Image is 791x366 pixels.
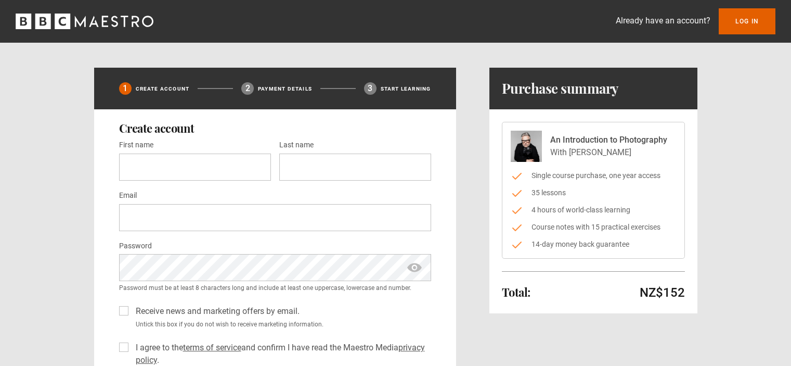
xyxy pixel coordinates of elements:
label: Last name [279,139,314,152]
svg: BBC Maestro [16,14,153,29]
h2: Total: [502,286,530,298]
h2: Create account [119,122,431,134]
span: show password [406,254,423,281]
label: First name [119,139,153,152]
label: Password [119,240,152,253]
a: terms of service [183,343,241,352]
div: 1 [119,82,132,95]
li: Course notes with 15 practical exercises [511,222,676,233]
li: Single course purchase, one year access [511,170,676,181]
p: NZ$152 [640,284,685,301]
p: Already have an account? [616,15,710,27]
a: Log In [719,8,775,34]
p: An Introduction to Photography [550,134,667,146]
div: 3 [364,82,377,95]
p: With [PERSON_NAME] [550,146,667,159]
li: 4 hours of world-class learning [511,205,676,216]
label: Email [119,190,137,202]
h1: Purchase summary [502,80,619,97]
li: 35 lessons [511,187,676,198]
p: Start learning [381,85,431,93]
p: Payment details [258,85,312,93]
label: Receive news and marketing offers by email. [132,305,300,318]
li: 14-day money back guarantee [511,239,676,250]
div: 2 [241,82,254,95]
small: Password must be at least 8 characters long and include at least one uppercase, lowercase and num... [119,283,431,293]
p: Create Account [136,85,190,93]
small: Untick this box if you do not wish to receive marketing information. [132,320,431,329]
